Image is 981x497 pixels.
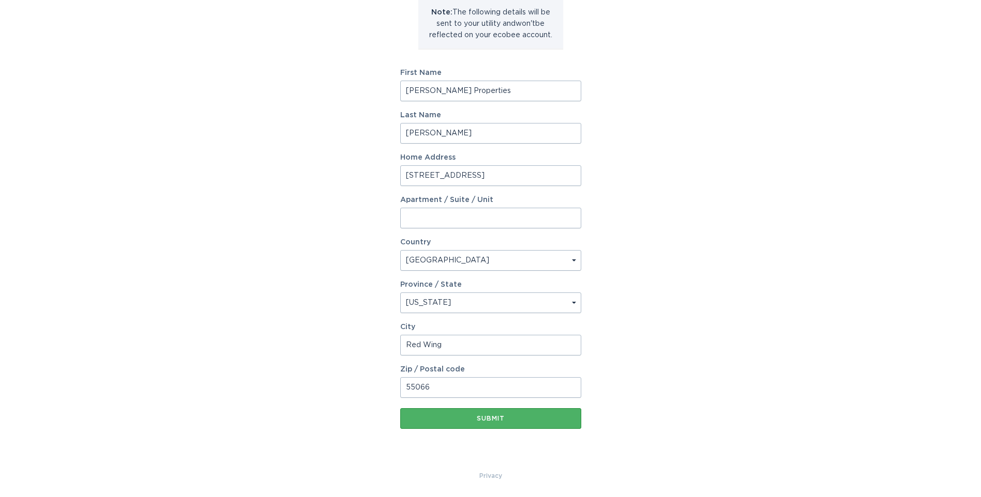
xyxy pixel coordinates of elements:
p: The following details will be sent to your utility and won't be reflected on your ecobee account. [426,7,555,41]
label: Apartment / Suite / Unit [400,196,581,204]
label: Home Address [400,154,581,161]
label: City [400,323,581,331]
label: Country [400,239,431,246]
label: Province / State [400,281,462,288]
label: Last Name [400,112,581,119]
button: Submit [400,408,581,429]
label: Zip / Postal code [400,366,581,373]
strong: Note: [431,9,452,16]
a: Privacy Policy & Terms of Use [479,470,502,482]
div: Submit [405,415,576,422]
label: First Name [400,69,581,76]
